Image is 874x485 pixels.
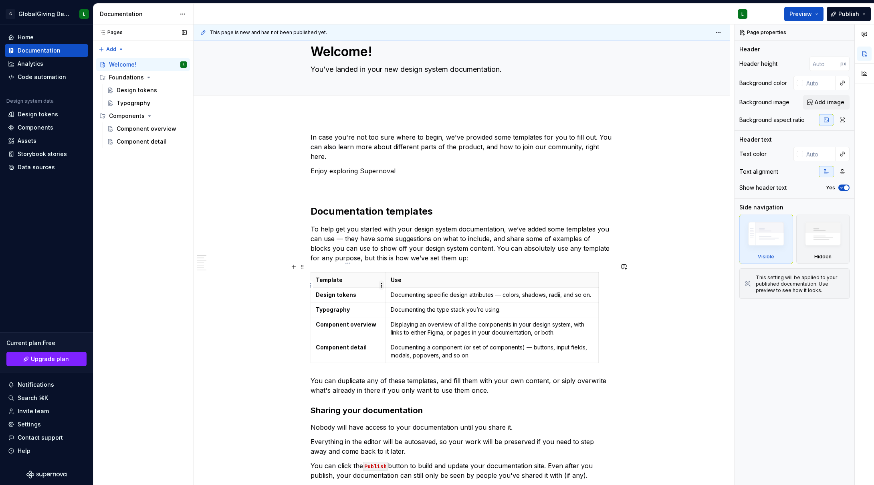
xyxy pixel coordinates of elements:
div: Hidden [796,215,850,264]
div: Header height [739,60,777,68]
div: Visible [739,215,793,264]
p: Documenting the type stack you’re using. [391,306,593,314]
div: GlobalGiving Design System [18,10,70,18]
div: Design tokens [117,86,157,94]
a: Documentation [5,44,88,57]
div: L [741,11,744,17]
span: Add [106,46,116,53]
span: Preview [789,10,812,18]
button: Add image [803,95,850,110]
div: Hidden [814,254,832,260]
div: Component detail [117,138,167,146]
code: Publish [363,462,388,471]
span: Add image [815,98,844,106]
p: Documenting a component (or set of components) — buttons, input fields, modals, popovers, and so on. [391,343,593,359]
div: Data sources [18,163,55,171]
p: You can click the button to build and update your documentation site. Even after you publish, you... [311,461,614,480]
div: Components [96,110,190,122]
div: Component overview [117,125,176,133]
h3: Sharing your documentation [311,405,614,416]
input: Auto [803,147,836,161]
button: Contact support [5,431,88,444]
button: Notifications [5,378,88,391]
div: This setting will be applied to your published documentation. Use preview to see how it looks. [756,274,844,294]
strong: Component overview [316,321,376,328]
svg: Supernova Logo [26,471,67,479]
p: You can duplicate any of these templates, and fill them with your own content, or siply overwrite... [311,376,614,395]
div: Show header text [739,184,787,192]
button: Search ⌘K [5,392,88,404]
div: Code automation [18,73,66,81]
a: Assets [5,134,88,147]
button: Preview [784,7,824,21]
div: Design tokens [18,110,58,118]
h2: Documentation templates [311,205,614,218]
a: Design tokens [104,84,190,97]
a: Components [5,121,88,134]
a: Settings [5,418,88,431]
div: Invite team [18,407,49,415]
a: Data sources [5,161,88,174]
p: To help get you started with your design system documentation, we’ve added some templates you can... [311,224,614,263]
input: Auto [803,76,836,90]
a: Analytics [5,57,88,70]
p: px [840,61,846,67]
strong: Design tokens [316,291,356,298]
input: Auto [809,57,840,71]
div: Analytics [18,60,43,68]
div: Components [109,112,145,120]
span: This page is new and has not been published yet. [210,29,327,36]
div: Contact support [18,434,63,442]
a: Storybook stories [5,148,88,160]
div: Foundations [96,71,190,84]
div: Background image [739,98,789,106]
a: Home [5,31,88,44]
p: In case you're not too sure where to begin, we've provided some templates for you to fill out. Yo... [311,132,614,161]
div: Text alignment [739,168,778,176]
div: Settings [18,420,41,428]
div: L [183,61,184,69]
a: Component overview [104,122,190,135]
p: Everything in the editor will be autosaved, so your work will be preserved if you need to step aw... [311,437,614,456]
div: Page tree [96,58,190,148]
div: Assets [18,137,36,145]
p: Use [391,276,593,284]
div: Help [18,447,30,455]
textarea: Welcome! [309,42,612,61]
textarea: You’ve landed in your new design system documentation. [309,63,612,76]
a: Component detail [104,135,190,148]
span: Publish [838,10,859,18]
button: GGlobalGiving Design SystemL [2,5,91,22]
div: Components [18,124,53,132]
button: Help [5,444,88,457]
a: Code automation [5,71,88,83]
div: Documentation [100,10,176,18]
a: Typography [104,97,190,110]
button: Publish [827,7,871,21]
a: Invite team [5,405,88,418]
div: Welcome! [109,61,136,69]
div: Notifications [18,381,54,389]
div: Side navigation [739,203,783,211]
div: Documentation [18,47,61,55]
p: Documenting specific design attributes — colors, shadows, radii, and so on. [391,291,593,299]
div: L [83,11,85,17]
div: Visible [758,254,774,260]
a: Upgrade plan [6,352,87,366]
div: Foundations [109,73,144,81]
div: G [6,9,15,19]
label: Yes [826,185,835,191]
div: Current plan : Free [6,339,87,347]
p: Nobody will have access to your documentation until you share it. [311,422,614,432]
p: Template [316,276,381,284]
div: Text color [739,150,767,158]
strong: Component detail [316,344,367,351]
div: Background aspect ratio [739,116,805,124]
div: Search ⌘K [18,394,48,402]
a: Design tokens [5,108,88,121]
button: Add [96,44,126,55]
div: Storybook stories [18,150,67,158]
div: Header text [739,136,772,144]
span: Upgrade plan [31,355,69,363]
